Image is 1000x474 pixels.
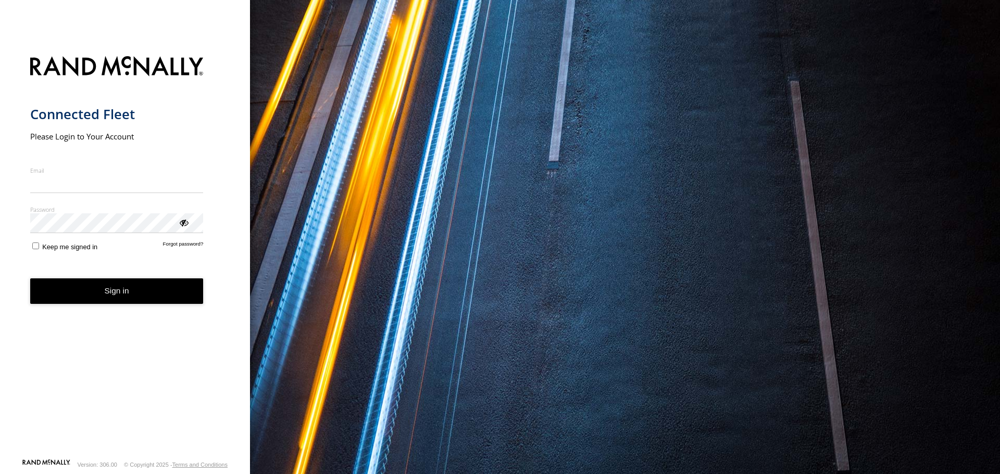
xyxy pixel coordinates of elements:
div: ViewPassword [178,217,189,227]
div: © Copyright 2025 - [124,462,228,468]
h1: Connected Fleet [30,106,204,123]
input: Keep me signed in [32,242,39,249]
label: Password [30,206,204,213]
label: Email [30,166,204,174]
div: Version: 306.00 [78,462,117,468]
a: Forgot password? [163,241,204,251]
form: main [30,50,220,458]
a: Visit our Website [22,459,70,470]
span: Keep me signed in [42,243,97,251]
h2: Please Login to Your Account [30,131,204,142]
a: Terms and Conditions [172,462,228,468]
img: Rand McNally [30,54,204,81]
button: Sign in [30,278,204,304]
